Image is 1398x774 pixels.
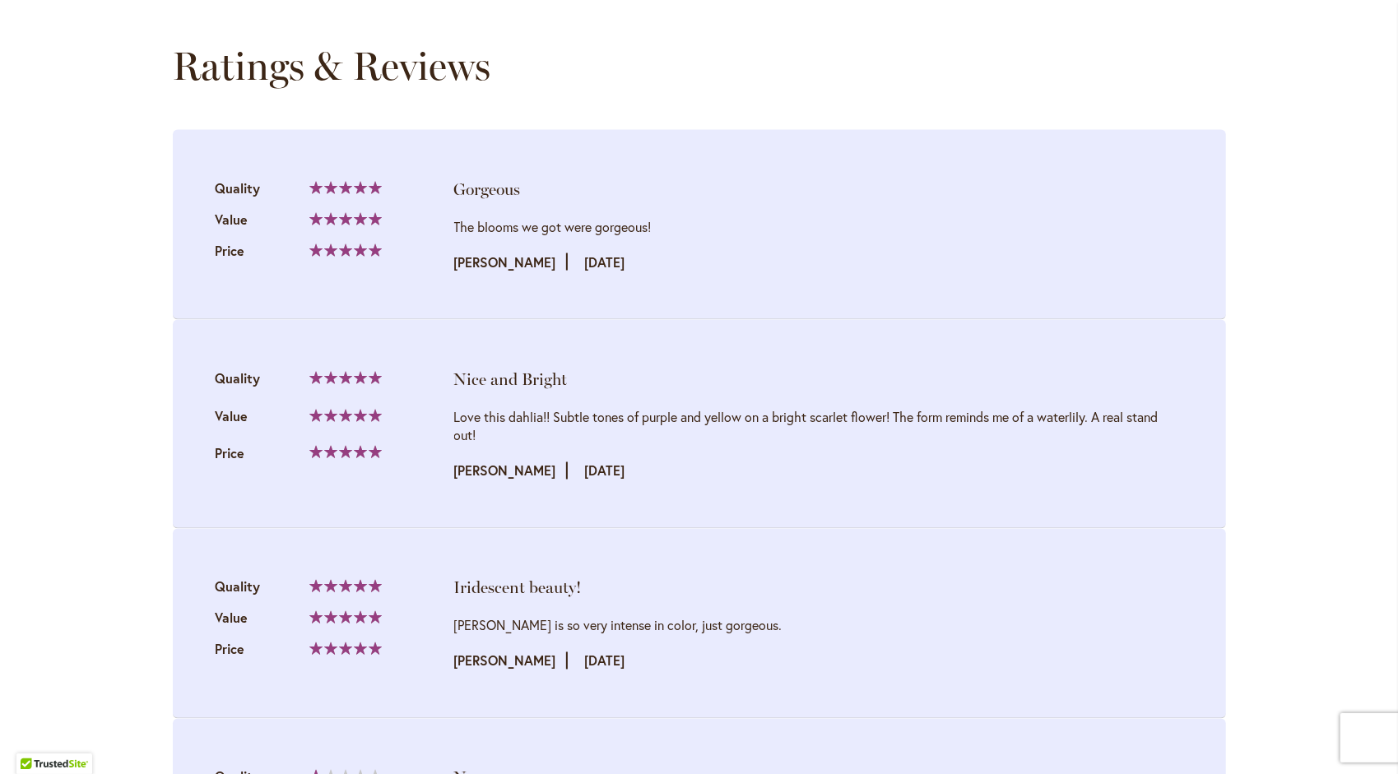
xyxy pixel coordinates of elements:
time: [DATE] [585,652,625,670]
span: Value [216,407,248,424]
time: [DATE] [585,253,625,271]
span: Price [216,242,245,259]
strong: [PERSON_NAME] [454,652,568,670]
div: 100% [309,446,382,459]
div: The blooms we got were gorgeous! [454,217,1183,236]
div: 100% [309,371,382,384]
time: [DATE] [585,462,625,480]
div: Gorgeous [454,178,1183,201]
div: [PERSON_NAME] is so very intense in color, just gorgeous. [454,616,1183,635]
div: 100% [309,611,382,624]
span: Price [216,641,245,658]
iframe: Launch Accessibility Center [12,716,58,762]
span: Quality [216,369,261,387]
span: Quality [216,179,261,197]
strong: [PERSON_NAME] [454,462,568,480]
div: 100% [309,409,382,422]
span: Value [216,609,248,627]
div: Iridescent beauty! [454,577,1183,600]
div: Nice and Bright [454,368,1183,391]
span: Value [216,211,248,228]
span: Price [216,445,245,462]
strong: [PERSON_NAME] [454,253,568,271]
div: Love this dahlia!! Subtle tones of purple and yellow on a bright scarlet flower! The form reminds... [454,407,1183,445]
strong: Ratings & Reviews [173,42,491,90]
span: Quality [216,578,261,596]
div: 100% [309,642,382,656]
div: 100% [309,212,382,225]
div: 100% [309,243,382,257]
div: 100% [309,181,382,194]
div: 100% [309,580,382,593]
